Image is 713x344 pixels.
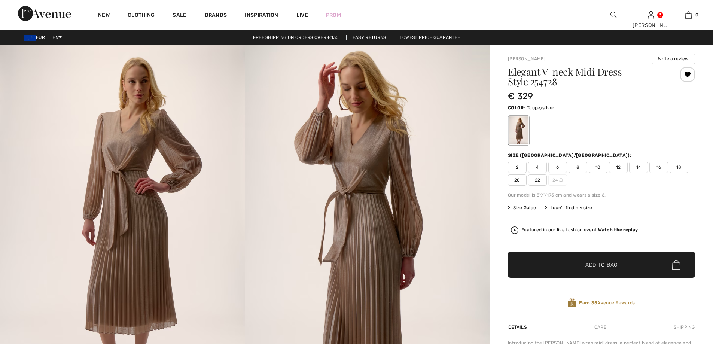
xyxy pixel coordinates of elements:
a: Easy Returns [346,35,393,40]
a: Free shipping on orders over €130 [247,35,345,40]
span: Size Guide [508,204,536,211]
div: Details [508,320,529,334]
span: 24 [548,174,567,186]
div: Care [588,320,613,334]
span: Taupe/silver [527,105,555,110]
span: 18 [670,162,688,173]
strong: Watch the replay [598,227,638,232]
span: 14 [629,162,648,173]
span: Color: [508,105,525,110]
span: 10 [589,162,607,173]
span: Avenue Rewards [579,299,635,306]
a: Sale [173,12,186,20]
a: 0 [670,10,707,19]
img: Avenue Rewards [568,298,576,308]
button: Add to Bag [508,252,695,278]
img: ring-m.svg [559,178,563,182]
span: EUR [24,35,48,40]
div: Featured in our live fashion event. [521,228,638,232]
span: EN [52,35,62,40]
span: 20 [508,174,527,186]
div: Size ([GEOGRAPHIC_DATA]/[GEOGRAPHIC_DATA]): [508,152,633,159]
span: 0 [695,12,698,18]
span: 2 [508,162,527,173]
a: Prom [326,11,341,19]
img: search the website [610,10,617,19]
div: Our model is 5'9"/175 cm and wears a size 6. [508,192,695,198]
strong: Earn 35 [579,300,597,305]
img: Watch the replay [511,226,518,234]
button: Write a review [652,54,695,64]
div: Shipping [672,320,695,334]
img: 1ère Avenue [18,6,71,21]
a: Live [296,11,308,19]
div: I can't find my size [545,204,592,211]
span: 6 [548,162,567,173]
span: 16 [649,162,668,173]
iframe: Opens a widget where you can find more information [665,288,706,307]
div: [PERSON_NAME] [633,21,669,29]
span: 12 [609,162,628,173]
img: My Info [648,10,654,19]
span: Inspiration [245,12,278,20]
a: Brands [205,12,227,20]
img: Euro [24,35,36,41]
h1: Elegant V-neck Midi Dress Style 254728 [508,67,664,86]
span: 4 [528,162,547,173]
a: Clothing [128,12,155,20]
img: My Bag [685,10,692,19]
img: Bag.svg [672,260,680,270]
span: Add to Bag [585,261,618,269]
div: Taupe/silver [509,116,528,144]
a: Sign In [648,11,654,18]
a: [PERSON_NAME] [508,56,545,61]
span: 8 [569,162,587,173]
a: Lowest Price Guarantee [394,35,466,40]
span: € 329 [508,91,533,101]
span: 22 [528,174,547,186]
a: New [98,12,110,20]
